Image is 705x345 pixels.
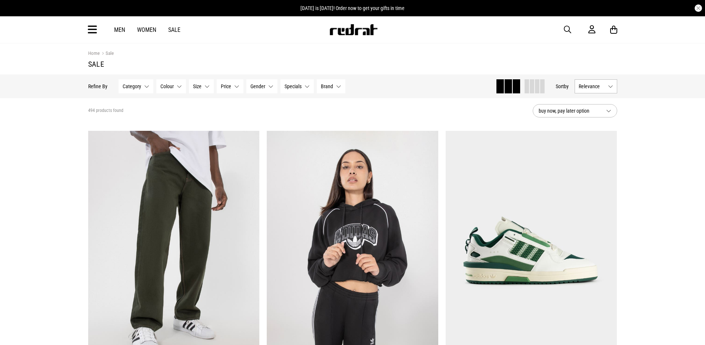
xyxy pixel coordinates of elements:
[285,83,302,89] span: Specials
[221,83,231,89] span: Price
[193,83,202,89] span: Size
[88,83,107,89] p: Refine By
[168,26,180,33] a: Sale
[539,106,600,115] span: buy now, pay later option
[329,24,378,35] img: Redrat logo
[88,50,100,56] a: Home
[137,26,156,33] a: Women
[280,79,314,93] button: Specials
[575,79,617,93] button: Relevance
[250,83,265,89] span: Gender
[317,79,345,93] button: Brand
[556,82,569,91] button: Sortby
[246,79,277,93] button: Gender
[189,79,214,93] button: Size
[564,83,569,89] span: by
[88,108,123,114] span: 494 products found
[114,26,125,33] a: Men
[119,79,153,93] button: Category
[123,83,141,89] span: Category
[217,79,243,93] button: Price
[321,83,333,89] span: Brand
[160,83,174,89] span: Colour
[88,60,617,69] h1: Sale
[156,79,186,93] button: Colour
[579,83,605,89] span: Relevance
[100,50,114,57] a: Sale
[300,5,405,11] span: [DATE] is [DATE]! Order now to get your gifts in time
[533,104,617,117] button: buy now, pay later option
